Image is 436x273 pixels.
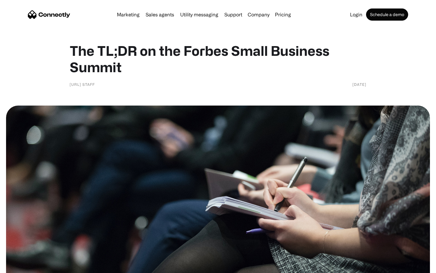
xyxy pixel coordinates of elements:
[272,12,293,17] a: Pricing
[222,12,245,17] a: Support
[70,42,366,75] h1: The TL;DR on the Forbes Small Business Summit
[70,81,95,87] div: [URL] Staff
[366,8,408,21] a: Schedule a demo
[248,10,269,19] div: Company
[6,262,36,271] aside: Language selected: English
[348,12,365,17] a: Login
[12,262,36,271] ul: Language list
[178,12,221,17] a: Utility messaging
[143,12,177,17] a: Sales agents
[352,81,366,87] div: [DATE]
[114,12,142,17] a: Marketing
